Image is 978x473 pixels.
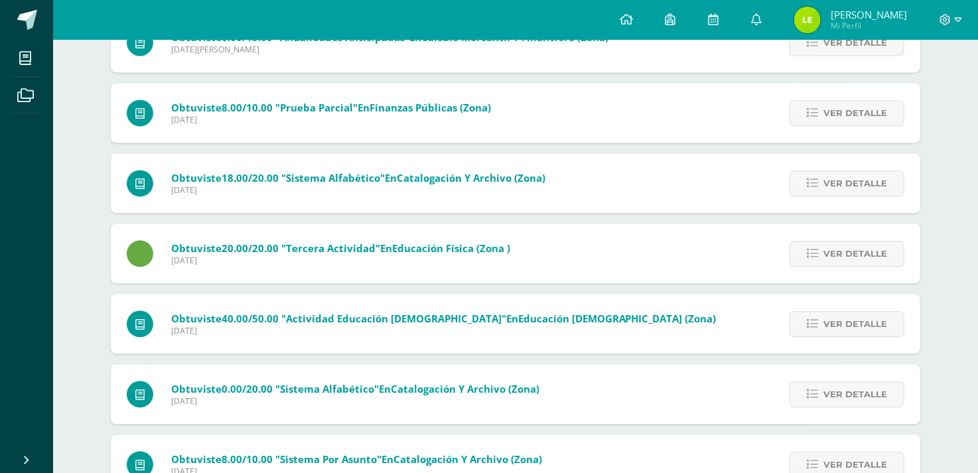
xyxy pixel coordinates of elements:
[823,241,887,266] span: Ver detalle
[275,382,379,395] span: "Sistema alfabético"
[518,312,717,325] span: Educación [DEMOGRAPHIC_DATA] (Zona)
[171,184,545,196] span: [DATE]
[275,452,382,466] span: "Sistema por asunto"
[823,312,887,336] span: Ver detalle
[171,44,608,55] span: [DATE][PERSON_NAME]
[393,452,542,466] span: Catalogación y Archivo (Zona)
[823,171,887,196] span: Ver detalle
[171,114,491,125] span: [DATE]
[222,312,279,325] span: 40.00/50.00
[171,312,717,325] span: Obtuviste en
[794,7,821,33] img: 86f30c446fd916061315cc3d93a0319f.png
[171,255,510,266] span: [DATE]
[222,101,273,114] span: 8.00/10.00
[391,382,539,395] span: Catalogación y Archivo (Zona)
[281,241,380,255] span: "Tercera Actividad"
[370,101,491,114] span: Finanzas Públicas (zona)
[171,395,539,407] span: [DATE]
[171,101,491,114] span: Obtuviste en
[831,8,907,21] span: [PERSON_NAME]
[823,382,887,407] span: Ver detalle
[171,241,510,255] span: Obtuviste en
[823,101,887,125] span: Ver detalle
[171,325,717,336] span: [DATE]
[222,382,273,395] span: 0.00/20.00
[823,31,887,55] span: Ver detalle
[171,382,539,395] span: Obtuviste en
[281,312,506,325] span: "Actividad Educación [DEMOGRAPHIC_DATA]"
[397,171,545,184] span: Catalogación y Archivo (Zona)
[171,171,545,184] span: Obtuviste en
[831,20,907,31] span: Mi Perfil
[222,452,273,466] span: 8.00/10.00
[171,452,542,466] span: Obtuviste en
[222,171,279,184] span: 18.00/20.00
[222,241,279,255] span: 20.00/20.00
[281,171,385,184] span: "Sistema alfabético"
[392,241,510,255] span: Educación Física (Zona )
[275,101,358,114] span: "Prueba Parcial"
